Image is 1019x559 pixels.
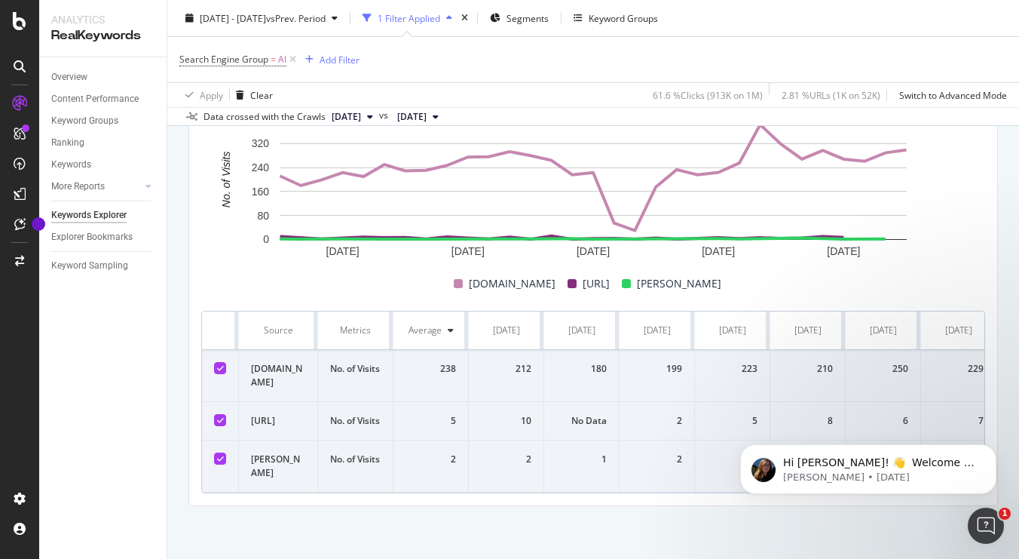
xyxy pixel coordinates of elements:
td: No. of Visits [318,350,393,402]
div: Metrics [330,324,381,337]
div: 2 [707,453,757,466]
div: [DATE] [945,324,972,337]
text: 80 [257,210,269,222]
button: [DATE] [326,108,379,126]
text: 240 [252,161,270,174]
text: [DATE] [326,245,360,257]
a: Keyword Sampling [51,258,156,274]
text: [DATE] [827,245,860,257]
div: Tooltip anchor [32,217,45,231]
div: Analytics [51,12,155,27]
div: 212 [481,362,531,376]
td: [DOMAIN_NAME] [239,350,318,402]
div: 2 [481,453,531,466]
div: Ranking [51,135,84,151]
div: Explorer Bookmarks [51,229,133,245]
a: Keywords [51,157,156,173]
div: [DATE] [794,324,822,337]
div: Clear [250,88,273,101]
button: Apply [179,83,223,107]
div: Source [251,324,305,337]
text: [DATE] [451,245,485,257]
div: 229 [933,362,984,376]
span: 2025 Jul. 27th [397,110,427,124]
td: No. of Visits [318,402,393,441]
div: More Reports [51,179,105,195]
div: 2.81 % URLs ( 1K on 52K ) [782,88,880,101]
div: 5 [405,414,456,428]
div: 61.6 % Clicks ( 913K on 1M ) [653,88,763,101]
div: [DATE] [870,324,897,337]
div: Content Performance [51,91,139,107]
a: Content Performance [51,91,156,107]
a: Keyword Groups [51,113,156,129]
button: [DATE] [391,108,445,126]
div: Average [409,324,442,337]
a: Explorer Bookmarks [51,229,156,245]
div: Overview [51,69,87,85]
div: Switch to Advanced Mode [899,88,1007,101]
div: 2 [405,453,456,466]
div: [DATE] [644,324,671,337]
div: 2 [632,453,682,466]
button: 1 Filter Applied [356,6,458,30]
div: 2 [632,414,682,428]
button: Add Filter [299,51,360,69]
div: Keyword Groups [589,11,658,24]
span: Segments [506,11,549,24]
div: Keywords [51,157,91,173]
span: 1 [999,508,1011,520]
div: 1 Filter Applied [378,11,440,24]
div: 1 [556,453,607,466]
div: Add Filter [320,53,360,66]
span: 2025 Aug. 24th [332,110,361,124]
text: [DATE] [702,245,735,257]
td: No. of Visits [318,441,393,493]
div: 238 [405,362,456,376]
td: [PERSON_NAME] [239,441,318,493]
span: [URL] [583,275,610,293]
a: More Reports [51,179,141,195]
div: [DATE] [719,324,746,337]
div: Keyword Sampling [51,258,128,274]
text: No. of Visits [220,152,232,207]
text: [DATE] [577,245,610,257]
div: Apply [200,88,223,101]
div: 199 [632,362,682,376]
span: vs [379,109,391,122]
p: Message from Laura, sent 8w ago [66,58,260,72]
span: = [271,53,276,66]
div: Data crossed with the Crawls [203,110,326,124]
a: Ranking [51,135,156,151]
svg: A chart. [201,112,985,263]
div: [DATE] [493,324,520,337]
div: 250 [858,362,908,376]
a: Keywords Explorer [51,207,156,223]
div: Keyword Groups [51,113,118,129]
text: 160 [252,186,270,198]
button: Clear [230,83,273,107]
div: 180 [556,362,607,376]
span: Hi [PERSON_NAME]! 👋 Welcome to Botify chat support! Have a question? Reply to this message and ou... [66,44,260,131]
button: Keyword Groups [568,6,664,30]
div: 5 [707,414,757,428]
span: [DOMAIN_NAME] [469,275,555,293]
div: 223 [707,362,757,376]
div: RealKeywords [51,27,155,45]
span: Search Engine Group [179,53,268,66]
div: Keywords Explorer [51,207,127,223]
iframe: Intercom live chat [968,508,1004,544]
span: [PERSON_NAME] [637,275,721,293]
td: [URL] [239,402,318,441]
div: No Data [556,414,607,428]
div: 210 [782,362,833,376]
button: Switch to Advanced Mode [893,83,1007,107]
div: times [458,11,471,26]
iframe: Intercom notifications message [718,413,1019,518]
text: 320 [252,138,270,150]
div: 10 [481,414,531,428]
a: Overview [51,69,156,85]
